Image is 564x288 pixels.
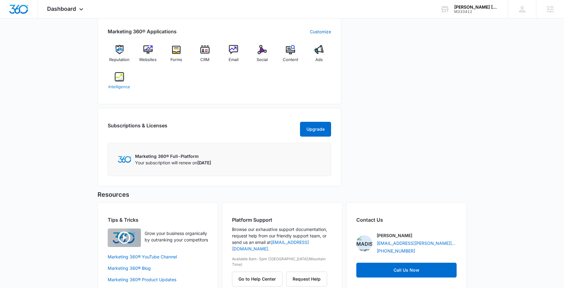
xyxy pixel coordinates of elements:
[193,45,217,67] a: CRM
[108,28,177,35] h2: Marketing 360® Applications
[232,216,332,224] h2: Platform Support
[118,156,131,163] img: Marketing 360 Logo
[250,45,274,67] a: Social
[47,6,76,12] span: Dashboard
[108,216,208,224] h2: Tips & Tricks
[356,263,457,278] a: Call Us Now
[197,160,211,165] span: [DATE]
[108,84,130,90] span: Intelligence
[139,57,157,63] span: Websites
[232,256,332,267] p: Available 8am-5pm ([GEOGRAPHIC_DATA]/Mountain Time)
[286,276,327,282] a: Request Help
[377,248,415,254] a: [PHONE_NUMBER]
[170,57,182,63] span: Forms
[257,57,268,63] span: Social
[356,216,457,224] h2: Contact Us
[315,57,323,63] span: Ads
[135,159,211,166] p: Your subscription will renew on
[136,45,160,67] a: Websites
[222,45,246,67] a: Email
[232,226,332,252] p: Browse our exhaustive support documentation, request help from our friendly support team, or send...
[108,122,167,134] h2: Subscriptions & Licenses
[310,28,331,35] a: Customize
[108,276,208,283] a: Marketing 360® Product Updates
[286,272,327,286] button: Request Help
[98,190,467,199] h5: Resources
[283,57,298,63] span: Content
[377,240,457,246] a: [EMAIL_ADDRESS][PERSON_NAME][DOMAIN_NAME]
[108,253,208,260] a: Marketing 360® YouTube Channel
[145,230,208,243] p: Grow your business organically by outranking your competitors
[108,265,208,271] a: Marketing 360® Blog
[279,45,302,67] a: Content
[454,5,499,10] div: account name
[165,45,188,67] a: Forms
[307,45,331,67] a: Ads
[229,57,238,63] span: Email
[135,153,211,159] p: Marketing 360® Full-Platform
[454,10,499,14] div: account id
[108,228,141,247] img: Quick Overview Video
[232,272,282,286] button: Go to Help Center
[356,235,372,251] img: Madison Ruff
[200,57,210,63] span: CRM
[377,232,412,239] p: [PERSON_NAME]
[109,57,130,63] span: Reputation
[300,122,331,137] button: Upgrade
[232,276,286,282] a: Go to Help Center
[108,45,131,67] a: Reputation
[108,72,131,94] a: Intelligence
